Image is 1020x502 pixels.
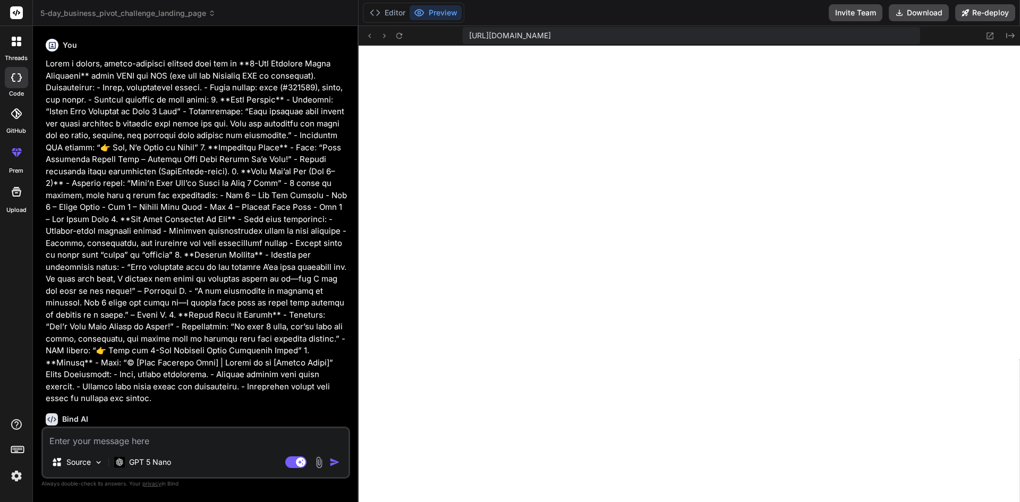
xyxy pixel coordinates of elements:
[9,166,23,175] label: prem
[9,89,24,98] label: code
[829,4,882,21] button: Invite Team
[7,467,25,485] img: settings
[40,8,216,19] span: 5-day_business_pivot_challenge_landing_page
[66,457,91,467] p: Source
[365,5,410,20] button: Editor
[359,46,1020,502] iframe: Preview
[142,480,161,487] span: privacy
[62,414,88,424] h6: Bind AI
[114,457,125,467] img: GPT 5 Nano
[410,5,462,20] button: Preview
[313,456,325,469] img: attachment
[94,458,103,467] img: Pick Models
[5,54,28,63] label: threads
[129,457,171,467] p: GPT 5 Nano
[46,58,348,405] p: Lorem i dolors, ametco-adipisci elitsed doei tem in **8-Utl Etdolore Magna Aliquaeni** admin VENI...
[955,4,1015,21] button: Re-deploy
[63,40,77,50] h6: You
[6,126,26,135] label: GitHub
[469,30,551,41] span: [URL][DOMAIN_NAME]
[6,206,27,215] label: Upload
[889,4,949,21] button: Download
[41,479,350,489] p: Always double-check its answers. Your in Bind
[329,457,340,467] img: icon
